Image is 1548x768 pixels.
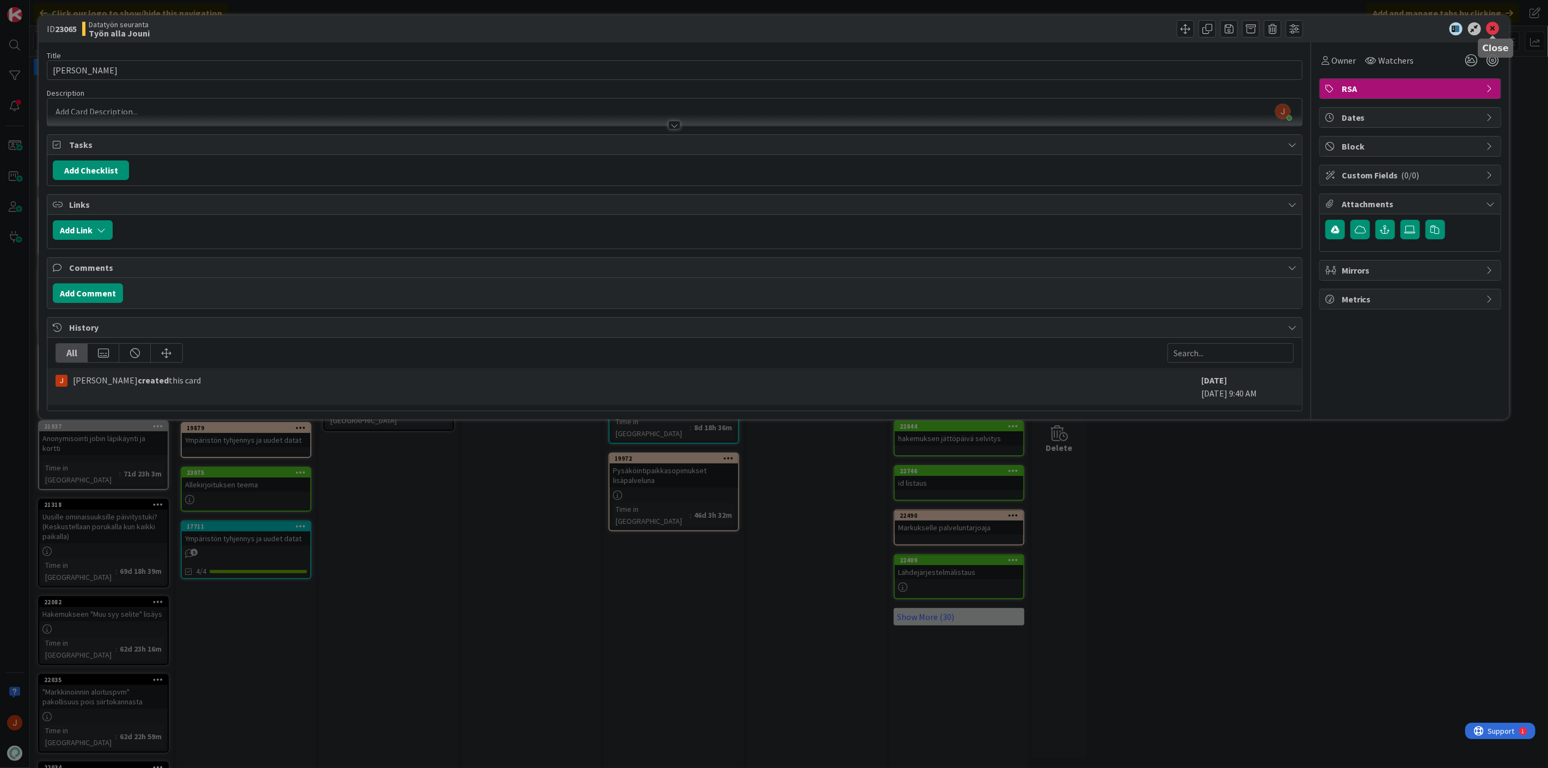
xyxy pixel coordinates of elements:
[47,51,61,60] label: Title
[1379,54,1414,67] span: Watchers
[69,321,1282,334] span: History
[53,160,129,180] button: Add Checklist
[23,2,50,15] span: Support
[47,60,1303,80] input: type card name here...
[1331,54,1356,67] span: Owner
[1342,169,1481,182] span: Custom Fields
[47,88,84,98] span: Description
[89,20,150,29] span: Datatyön seuranta
[56,344,88,362] div: All
[1342,264,1481,277] span: Mirrors
[53,220,113,240] button: Add Link
[69,198,1282,211] span: Links
[57,4,59,13] div: 1
[1275,104,1291,119] img: AAcHTtdL3wtcyn1eGseKwND0X38ITvXuPg5_7r7WNcK5=s96-c
[1201,374,1294,400] div: [DATE] 9:40 AM
[53,283,123,303] button: Add Comment
[55,23,77,34] b: 23065
[56,375,67,387] img: JM
[69,261,1282,274] span: Comments
[47,22,77,35] span: ID
[1342,111,1481,124] span: Dates
[1483,43,1509,53] h5: Close
[1342,82,1481,95] span: RSA
[1342,140,1481,153] span: Block
[1402,170,1420,181] span: ( 0/0 )
[69,138,1282,151] span: Tasks
[1342,293,1481,306] span: Metrics
[138,375,169,386] b: created
[1168,343,1294,363] input: Search...
[1342,197,1481,210] span: Attachments
[73,374,201,387] span: [PERSON_NAME] this card
[1201,375,1227,386] b: [DATE]
[89,29,150,38] b: Työn alla Jouni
